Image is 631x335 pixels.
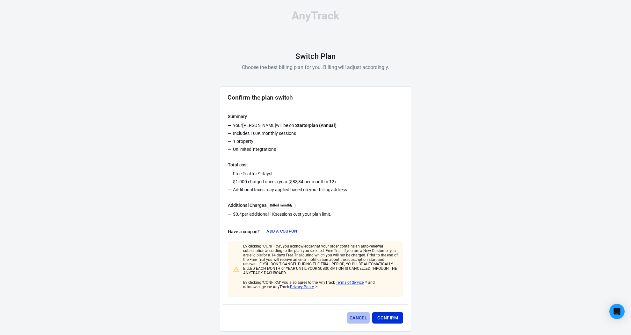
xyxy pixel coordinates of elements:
div: Open Intercom Messenger [609,304,625,319]
h6: Total cost [228,162,403,168]
li: Unlimited integrations [228,146,403,154]
span: Billed monthly [269,203,294,208]
h6: Additional Charges [228,202,403,208]
h1: Switch Plan [295,52,335,61]
a: Terms of Service [336,280,368,285]
p: Choose the best billing plan for you. Billing will adjust accordingly. [242,63,389,71]
strong: Starter plan ( Annual ) [295,123,337,128]
button: Add a Coupon [265,227,299,236]
span: $0.4 [233,212,242,217]
li: $1.000 charged once a year ($83,34 per month ⨉ 12) [228,178,403,186]
span: 1K [270,212,275,217]
button: Cancel [347,312,370,324]
p: By clicking “CONFIRM” you also agree to the AnyTrack and acknowledge the AnyTrack . [243,280,398,289]
li: Additional taxes may applied based on your billing address [228,186,403,194]
p: By clicking "CONFIRM", you acknowledge that your order contains an auto-renewal subscription acco... [243,244,398,275]
button: Confirm [372,312,403,324]
h6: Have a coupon? [228,228,260,235]
li: Includes 100K monthly sessions [228,130,403,138]
a: Privacy Policy [290,285,318,289]
h2: Confirm the plan switch [228,94,293,101]
h6: Summary [228,113,403,120]
li: Your [PERSON_NAME] will be on [228,122,403,130]
div: AnyTrack [220,10,411,21]
li: Free Trial for 9 days! [228,171,403,178]
li: 1 property [228,138,403,146]
li: per additional sessions over your plan limit. [228,211,403,219]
